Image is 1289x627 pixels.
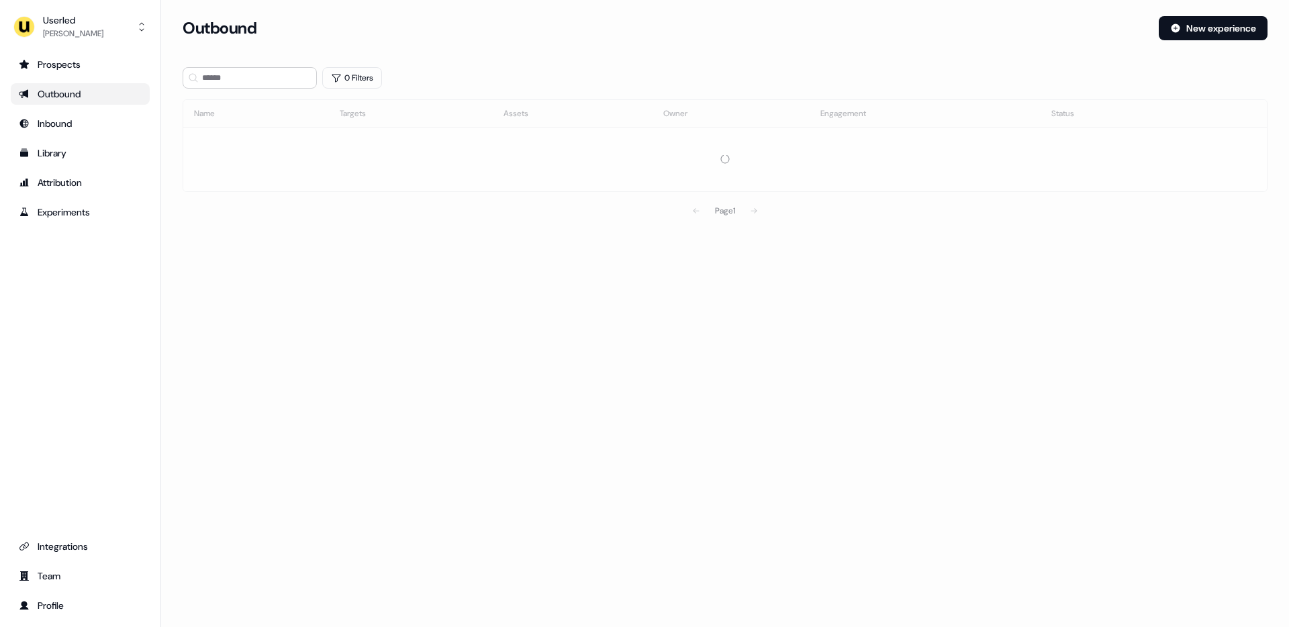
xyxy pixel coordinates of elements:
a: Go to outbound experience [11,83,150,105]
a: Go to prospects [11,54,150,75]
a: Go to integrations [11,536,150,557]
button: 0 Filters [322,67,382,89]
a: Go to Inbound [11,113,150,134]
div: Prospects [19,58,142,71]
h3: Outbound [183,18,256,38]
div: Profile [19,599,142,612]
button: Userled[PERSON_NAME] [11,11,150,43]
div: Outbound [19,87,142,101]
div: Integrations [19,540,142,553]
a: Go to templates [11,142,150,164]
div: Library [19,146,142,160]
div: [PERSON_NAME] [43,27,103,40]
div: Experiments [19,205,142,219]
a: Go to experiments [11,201,150,223]
div: Userled [43,13,103,27]
div: Attribution [19,176,142,189]
div: Inbound [19,117,142,130]
div: Team [19,569,142,583]
a: Go to team [11,565,150,587]
button: New experience [1159,16,1268,40]
a: Go to attribution [11,172,150,193]
a: Go to profile [11,595,150,616]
